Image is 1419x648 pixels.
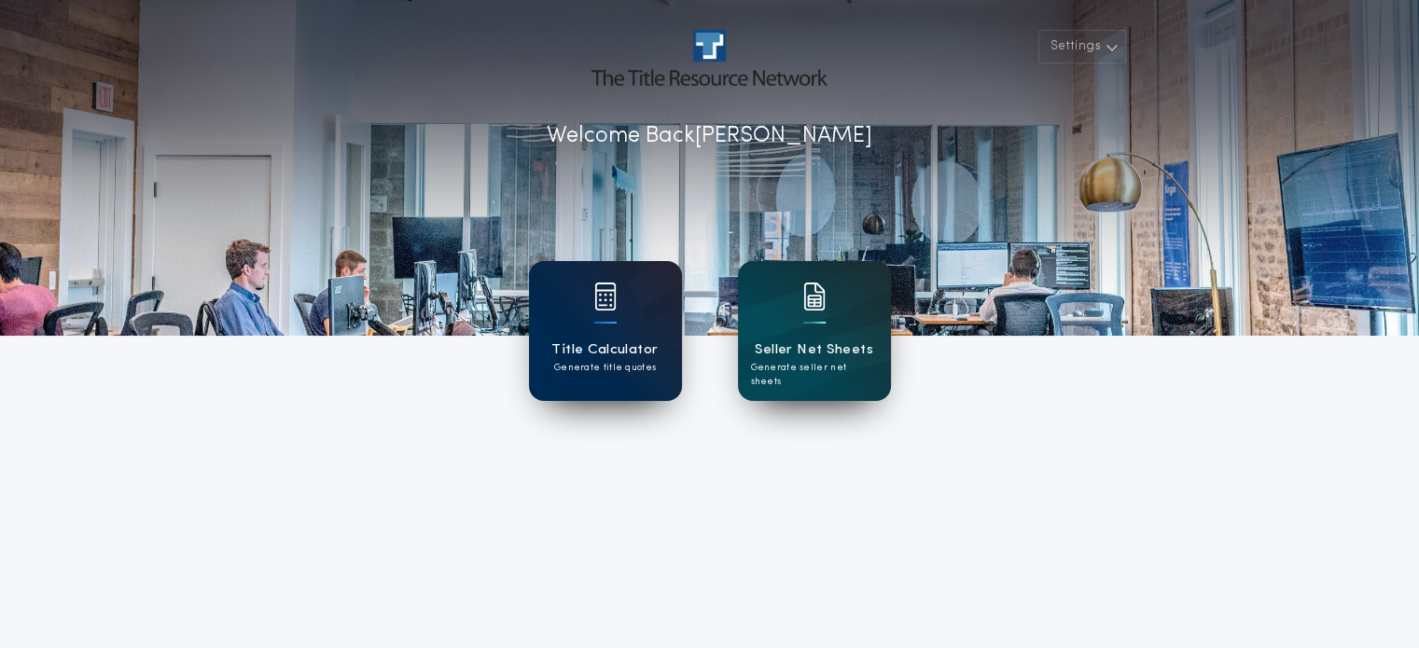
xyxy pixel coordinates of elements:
h1: Seller Net Sheets [755,339,873,361]
a: card iconSeller Net SheetsGenerate seller net sheets [738,261,891,401]
img: account-logo [591,30,827,86]
a: card iconTitle CalculatorGenerate title quotes [529,261,682,401]
p: Generate seller net sheets [751,361,878,389]
p: Welcome Back [PERSON_NAME] [547,119,872,153]
h1: Title Calculator [551,339,658,361]
p: Generate title quotes [554,361,656,375]
img: card icon [594,283,617,310]
button: Settings [1038,30,1126,63]
img: card icon [803,283,826,310]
